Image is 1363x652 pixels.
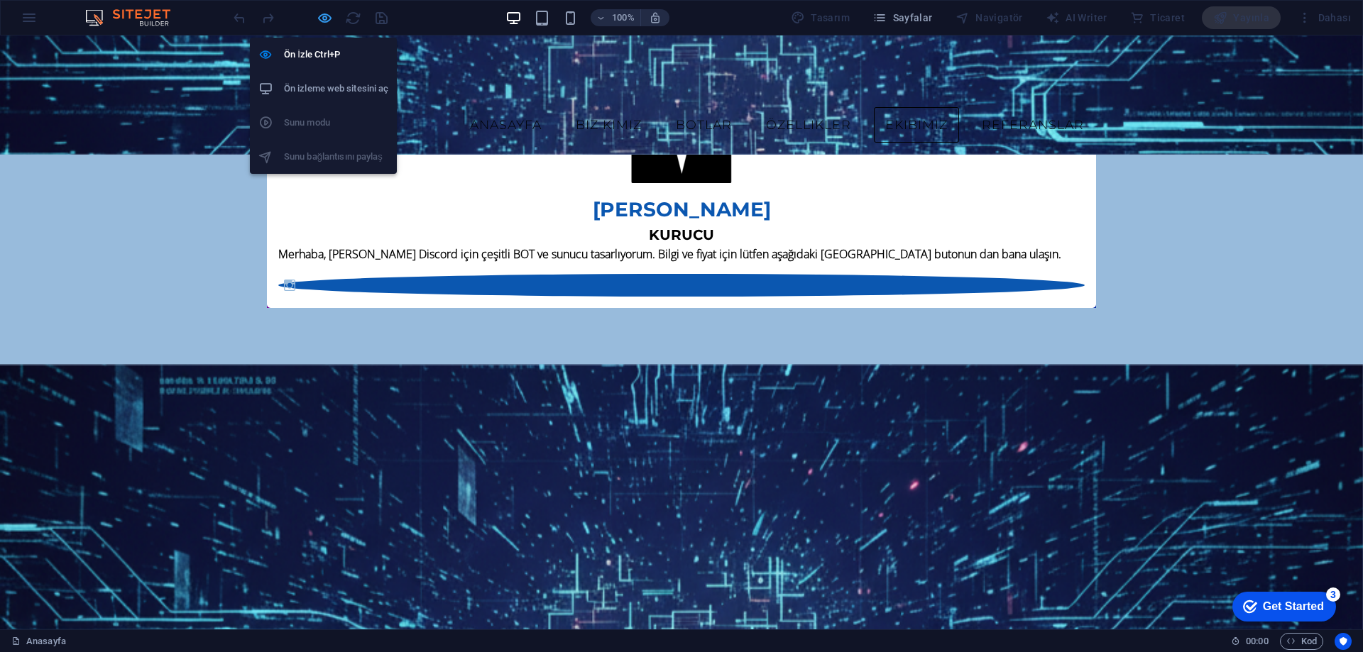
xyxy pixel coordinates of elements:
[1246,633,1268,650] span: 00 00
[11,633,66,650] a: Seçimi iptal etmek için tıkla. Sayfaları açmak için çift tıkla
[278,159,1085,189] h3: [PERSON_NAME]
[867,6,938,29] button: Sayfalar
[664,72,743,107] a: botlar
[591,9,641,26] button: 100%
[755,72,863,107] a: özellikler
[82,9,188,26] img: Editor Logo
[564,72,653,107] a: Biz kimiz
[785,6,855,29] div: Tasarım (Ctrl+Alt+Y)
[42,16,103,28] div: Get Started
[612,9,635,26] h6: 100%
[284,46,388,63] h6: Ön İzle Ctrl+P
[872,11,933,25] span: Sayfalar
[649,11,662,24] i: Yeniden boyutlandırmada yakınlaştırma düzeyini seçilen cihaza uyacak şekilde otomatik olarak ayarla.
[874,72,959,107] a: Ekibimiz
[1231,633,1269,650] h6: Oturum süresi
[1256,636,1258,646] span: :
[1335,633,1352,650] button: Usercentrics
[1280,633,1323,650] button: Kod
[11,7,115,37] div: Get Started 3 items remaining, 40% complete
[970,72,1095,107] a: referanslar
[649,191,714,208] strong: KURUCU
[105,3,119,17] div: 3
[278,211,1061,226] strong: Merhaba, [PERSON_NAME] Discord için çeşitli BOT ve sunucu tasarlıyorum. Bilgi ve fiyat için lütfe...
[284,80,388,97] h6: Ön izleme web sitesini aç
[459,72,553,107] a: Anasayfa
[1286,633,1317,650] span: Kod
